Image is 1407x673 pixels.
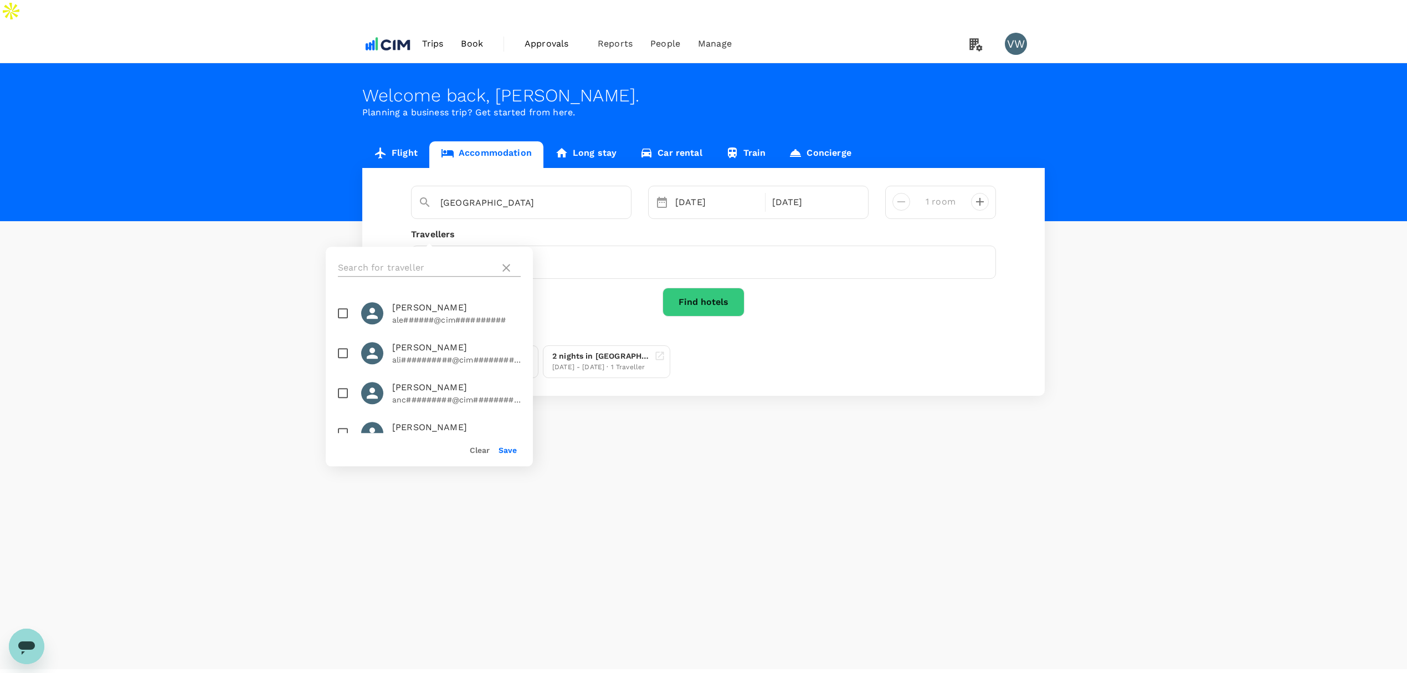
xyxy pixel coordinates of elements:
[768,191,860,213] div: [DATE]
[362,32,413,56] img: CIM ENVIRONMENTAL PTY LTD
[338,259,495,277] input: Search for traveller
[452,25,492,63] a: Book
[9,629,44,664] iframe: Button to launch messaging window
[392,381,521,394] span: [PERSON_NAME]
[392,314,521,325] p: ale######@cim##########
[499,446,517,455] button: Save
[392,394,521,405] p: anc#########@cim##########
[714,141,778,168] a: Train
[543,141,628,168] a: Long stay
[698,37,732,50] span: Manage
[623,202,625,204] button: Open
[1005,33,1027,55] div: VW
[461,37,483,50] span: Book
[411,228,996,241] div: Travellers
[362,85,1045,106] div: Welcome back , [PERSON_NAME] .
[663,288,744,317] button: Find hotels
[362,141,429,168] a: Flight
[392,354,521,365] p: ali##########@cim##########
[413,25,453,63] a: Trips
[650,37,680,50] span: People
[392,421,521,434] span: [PERSON_NAME]
[440,194,593,211] input: Search cities, hotels, work locations
[516,25,589,63] a: Approvals
[525,37,580,50] span: Approvals
[628,141,714,168] a: Car rental
[777,141,862,168] a: Concierge
[671,191,763,213] div: [DATE]
[422,37,444,50] span: Trips
[392,301,521,314] span: [PERSON_NAME]
[552,350,650,362] div: 2 nights in [GEOGRAPHIC_DATA] Brooklyn [GEOGRAPHIC_DATA]
[411,330,996,341] p: Your recent search
[362,106,1045,119] p: Planning a business trip? Get started from here.
[552,362,650,373] div: [DATE] - [DATE] · 1 Traveller
[429,141,543,168] a: Accommodation
[971,193,989,211] button: decrease
[392,341,521,354] span: [PERSON_NAME]
[598,37,633,50] span: Reports
[919,193,962,211] input: Add rooms
[470,446,490,455] button: Clear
